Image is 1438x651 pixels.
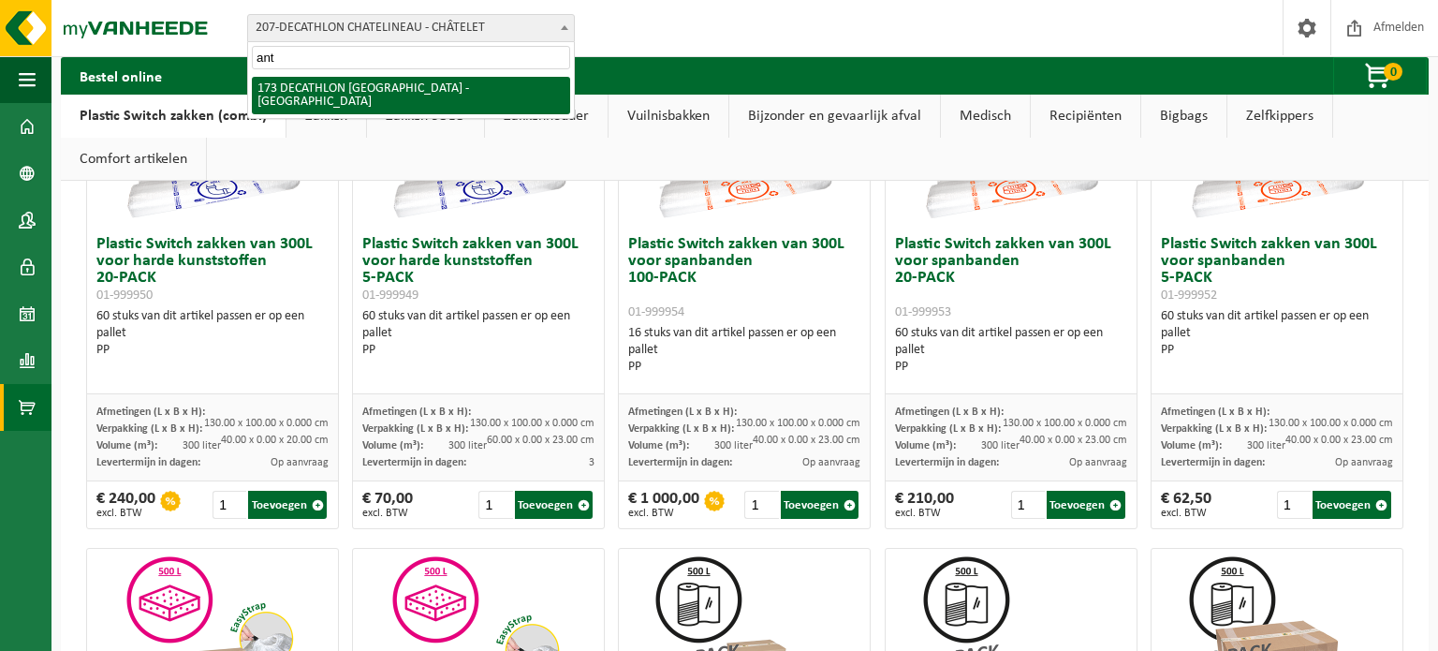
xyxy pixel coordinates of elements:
div: 60 stuks van dit artikel passen er op een pallet [96,308,329,359]
h3: Plastic Switch zakken van 300L voor spanbanden 20-PACK [895,236,1127,320]
span: 300 liter [981,440,1020,451]
span: 01-999950 [96,289,153,303]
a: Plastic Switch zakken (combi) [61,95,286,138]
span: 0 [1384,63,1402,81]
button: Toevoegen [1313,491,1391,519]
h3: Plastic Switch zakken van 300L voor harde kunststoffen 20-PACK [96,236,329,303]
span: 130.00 x 100.00 x 0.000 cm [736,418,860,429]
a: Medisch [941,95,1030,138]
a: Bijzonder en gevaarlijk afval [729,95,940,138]
span: 01-999954 [628,305,684,319]
span: Afmetingen (L x B x H): [96,407,205,418]
span: 300 liter [448,440,487,451]
span: 130.00 x 100.00 x 0.000 cm [1269,418,1393,429]
span: Verpakking (L x B x H): [362,423,468,435]
span: 60.00 x 0.00 x 23.00 cm [487,435,594,446]
span: Levertermijn in dagen: [1161,457,1265,468]
span: Afmetingen (L x B x H): [628,407,737,418]
span: Afmetingen (L x B x H): [1161,407,1269,418]
span: Volume (m³): [895,440,956,451]
span: 40.00 x 0.00 x 23.00 cm [1020,435,1127,446]
span: 130.00 x 100.00 x 0.000 cm [1003,418,1127,429]
div: 16 stuks van dit artikel passen er op een pallet [628,325,860,376]
h3: Plastic Switch zakken van 300L voor harde kunststoffen 5-PACK [362,236,594,303]
a: Comfort artikelen [61,138,206,181]
input: 1 [744,491,778,519]
input: 1 [1277,491,1311,519]
span: excl. BTW [1161,508,1211,519]
span: Verpakking (L x B x H): [628,423,734,435]
div: € 210,00 [895,491,954,519]
span: Volume (m³): [628,440,689,451]
span: 40.00 x 0.00 x 20.00 cm [221,435,329,446]
input: 1 [478,491,512,519]
div: € 62,50 [1161,491,1211,519]
div: PP [362,342,594,359]
input: 1 [1011,491,1045,519]
span: Op aanvraag [802,457,860,468]
span: 01-999953 [895,305,951,319]
span: 01-999949 [362,289,418,303]
span: 300 liter [714,440,753,451]
span: 130.00 x 100.00 x 0.000 cm [204,418,329,429]
a: Zelfkippers [1227,95,1332,138]
span: 130.00 x 100.00 x 0.000 cm [470,418,594,429]
span: excl. BTW [628,508,699,519]
div: € 70,00 [362,491,413,519]
span: 01-999952 [1161,289,1217,303]
span: Verpakking (L x B x H): [96,423,202,435]
button: Toevoegen [1047,491,1125,519]
button: 0 [1333,57,1427,95]
div: 60 stuks van dit artikel passen er op een pallet [362,308,594,359]
button: Toevoegen [781,491,859,519]
span: 300 liter [1247,440,1285,451]
div: PP [96,342,329,359]
span: excl. BTW [96,508,155,519]
span: Op aanvraag [1335,457,1393,468]
span: Op aanvraag [271,457,329,468]
span: Levertermijn in dagen: [895,457,999,468]
span: Afmetingen (L x B x H): [362,407,471,418]
div: PP [895,359,1127,376]
input: 1 [213,491,246,519]
span: excl. BTW [895,508,954,519]
span: Op aanvraag [1069,457,1127,468]
span: 40.00 x 0.00 x 23.00 cm [753,435,860,446]
div: 60 stuks van dit artikel passen er op een pallet [1161,308,1393,359]
span: Volume (m³): [1161,440,1222,451]
div: PP [628,359,860,376]
div: € 240,00 [96,491,155,519]
span: Verpakking (L x B x H): [1161,423,1267,435]
h3: Plastic Switch zakken van 300L voor spanbanden 5-PACK [1161,236,1393,303]
button: Toevoegen [248,491,327,519]
a: Vuilnisbakken [609,95,728,138]
span: Levertermijn in dagen: [362,457,466,468]
div: 60 stuks van dit artikel passen er op een pallet [895,325,1127,376]
span: Verpakking (L x B x H): [895,423,1001,435]
a: Recipiënten [1031,95,1140,138]
span: 207-DECATHLON CHATELINEAU - CHÂTELET [248,15,574,41]
h2: Bestel online [61,57,181,94]
span: Afmetingen (L x B x H): [895,407,1004,418]
div: € 1 000,00 [628,491,699,519]
span: Volume (m³): [96,440,157,451]
span: Levertermijn in dagen: [628,457,732,468]
span: excl. BTW [362,508,413,519]
span: 207-DECATHLON CHATELINEAU - CHÂTELET [247,14,575,42]
span: 40.00 x 0.00 x 23.00 cm [1285,435,1393,446]
span: Volume (m³): [362,440,423,451]
div: PP [1161,342,1393,359]
h3: Plastic Switch zakken van 300L voor spanbanden 100-PACK [628,236,860,320]
li: 173 DECATHLON [GEOGRAPHIC_DATA] - [GEOGRAPHIC_DATA] [252,77,570,114]
span: 3 [589,457,594,468]
button: Toevoegen [515,491,594,519]
a: Bigbags [1141,95,1226,138]
span: 300 liter [183,440,221,451]
span: Levertermijn in dagen: [96,457,200,468]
